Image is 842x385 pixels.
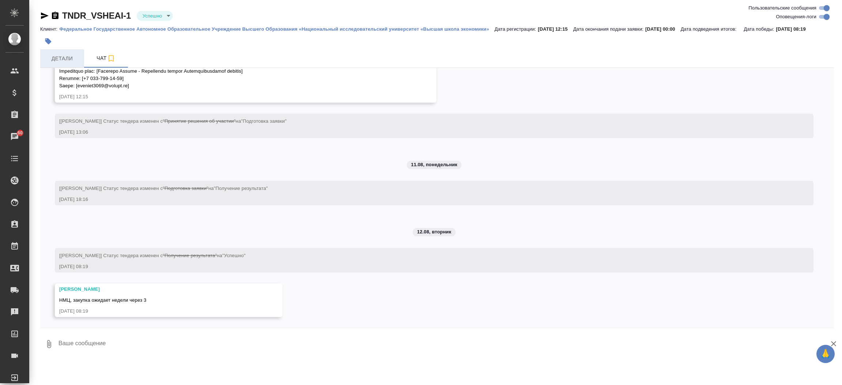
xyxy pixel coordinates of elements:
span: [[PERSON_NAME]] Статус тендера изменен с на [59,253,246,258]
a: 60 [2,127,27,146]
span: Оповещения-логи [776,13,816,20]
span: НМЦ, закупка ожидает недели через 3 [59,297,147,303]
span: Пользовательские сообщения [748,4,816,12]
button: Добавить тэг [40,33,56,49]
button: 🙏 [816,345,835,363]
span: "Принятие решения об участии" [163,118,236,124]
svg: Подписаться [107,54,115,63]
span: 60 [13,129,27,137]
div: [PERSON_NAME] [59,286,257,293]
a: Федеральное Государственное Автономное Образовательное Учреждение Высшего Образования «Национальн... [59,26,494,32]
div: [DATE] 08:19 [59,308,257,315]
p: Клиент: [40,26,59,32]
p: Дата окончания подачи заявки: [573,26,645,32]
span: "Успешно" [222,253,246,258]
p: Дата регистрации: [494,26,538,32]
p: Дата подведения итогов: [680,26,738,32]
span: "Подготовка заявки" [241,118,287,124]
div: [DATE] 08:19 [59,263,788,270]
p: Дата победы: [744,26,776,32]
span: "Получение результата" [214,186,268,191]
span: [[PERSON_NAME]] Статус тендера изменен с на [59,186,268,191]
span: Чат [88,54,124,63]
button: Успешно [140,13,164,19]
div: [DATE] 13:06 [59,129,788,136]
button: Скопировать ссылку [51,11,60,20]
a: TNDR_VSHEAI-1 [62,11,131,20]
div: [DATE] 18:16 [59,196,788,203]
div: [DATE] 12:15 [59,93,411,100]
span: Детали [45,54,80,63]
p: 12.08, вторник [417,228,451,236]
p: [DATE] 12:15 [538,26,573,32]
p: 11.08, понедельник [411,161,458,168]
button: Скопировать ссылку для ЯМессенджера [40,11,49,20]
p: [DATE] 08:19 [776,26,811,32]
span: 🙏 [819,346,832,362]
span: "Получение результата" [163,253,217,258]
div: Успешно [137,11,173,21]
span: [[PERSON_NAME]] Статус тендера изменен с на [59,118,287,124]
span: "Подготовка заявки" [163,186,209,191]
p: [DATE] 00:00 [645,26,681,32]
